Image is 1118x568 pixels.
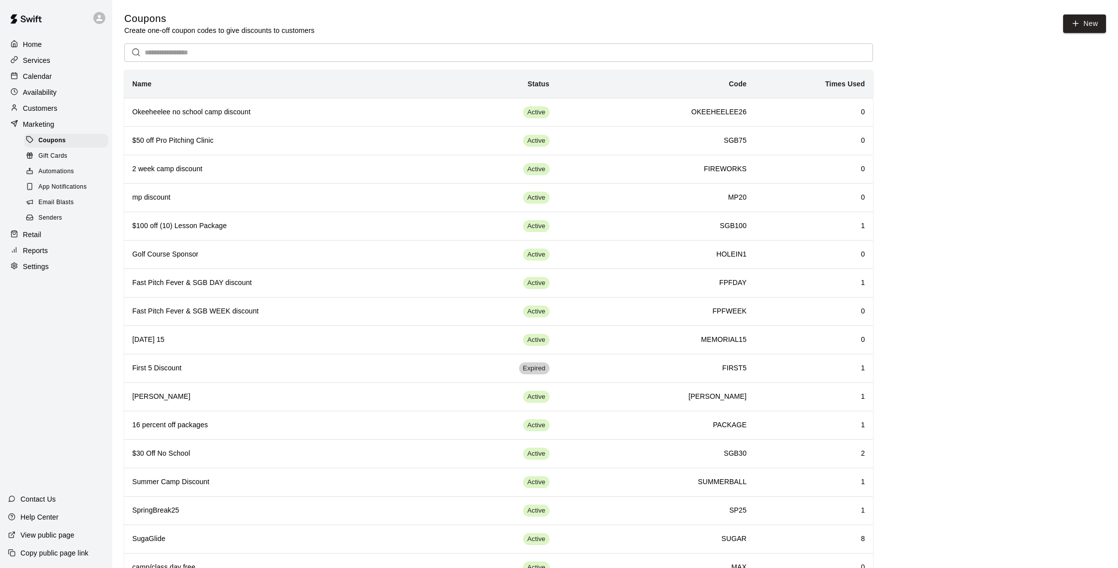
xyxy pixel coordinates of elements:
h6: 0 [763,334,865,345]
span: Coupons [38,136,66,146]
h6: Summer Camp Discount [132,477,437,488]
a: Marketing [8,117,104,132]
p: Reports [23,246,48,256]
span: Gift Cards [38,151,67,161]
span: Senders [38,213,62,223]
h6: [PERSON_NAME] [565,391,747,402]
a: Gift Cards [24,148,112,164]
div: Automations [24,165,108,179]
span: Active [523,449,549,459]
h6: SUMMERBALL [565,477,747,488]
span: Active [523,108,549,117]
h6: 1 [763,391,865,402]
p: Retail [23,230,41,240]
h6: SUGAR [565,534,747,545]
a: Retail [8,227,104,242]
h6: 0 [763,192,865,203]
p: View public page [20,530,74,540]
p: Contact Us [20,494,56,504]
h6: FIRST5 [565,363,747,374]
span: Active [523,335,549,345]
h6: [PERSON_NAME] [132,391,437,402]
h6: mp discount [132,192,437,203]
h6: 0 [763,306,865,317]
h6: FIREWORKS [565,164,747,175]
p: Help Center [20,512,58,522]
a: Settings [8,259,104,274]
a: Calendar [8,69,104,84]
h6: 0 [763,249,865,260]
p: Marketing [23,119,54,129]
b: Code [729,80,747,88]
h6: Fast Pitch Fever & SGB DAY discount [132,278,437,288]
h6: FPFWEEK [565,306,747,317]
span: Active [523,506,549,516]
h6: MP20 [565,192,747,203]
h6: SpringBreak25 [132,505,437,516]
h6: SugaGlide [132,534,437,545]
a: Coupons [24,133,112,148]
div: Email Blasts [24,196,108,210]
b: Times Used [825,80,865,88]
h6: HOLEIN1 [565,249,747,260]
p: Customers [23,103,57,113]
span: Active [523,279,549,288]
h6: MEMORIAL15 [565,334,747,345]
a: Customers [8,101,104,116]
span: Email Blasts [38,198,74,208]
p: Home [23,39,42,49]
a: App Notifications [24,180,112,195]
h6: 1 [763,505,865,516]
p: Create one-off coupon codes to give discounts to customers [124,25,314,35]
span: Active [523,392,549,402]
a: Availability [8,85,104,100]
div: Coupons [24,134,108,148]
a: Services [8,53,104,68]
span: Expired [519,364,550,373]
b: Name [132,80,152,88]
a: Email Blasts [24,195,112,211]
p: Calendar [23,71,52,81]
h6: 2 [763,448,865,459]
span: Active [523,193,549,203]
button: New [1063,14,1106,33]
h6: 1 [763,278,865,288]
h5: Coupons [124,12,314,25]
h6: OKEEHEELEE26 [565,107,747,118]
h6: $30 Off No School [132,448,437,459]
span: Active [523,250,549,260]
p: Services [23,55,50,65]
span: Active [523,165,549,174]
h6: 1 [763,363,865,374]
div: Senders [24,211,108,225]
h6: 16 percent off packages [132,420,437,431]
span: Active [523,222,549,231]
div: Home [8,37,104,52]
span: App Notifications [38,182,87,192]
h6: 1 [763,420,865,431]
h6: 0 [763,135,865,146]
h6: 1 [763,477,865,488]
h6: 1 [763,221,865,232]
p: Copy public page link [20,548,88,558]
h6: [DATE] 15 [132,334,437,345]
span: Automations [38,167,74,177]
h6: $100 off (10) Lesson Package [132,221,437,232]
span: Active [523,535,549,544]
a: Automations [24,164,112,180]
span: Active [523,421,549,430]
h6: First 5 Discount [132,363,437,374]
h6: Golf Course Sponsor [132,249,437,260]
h6: PACKAGE [565,420,747,431]
p: Availability [23,87,57,97]
h6: FPFDAY [565,278,747,288]
b: Status [528,80,550,88]
h6: 0 [763,164,865,175]
div: App Notifications [24,180,108,194]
